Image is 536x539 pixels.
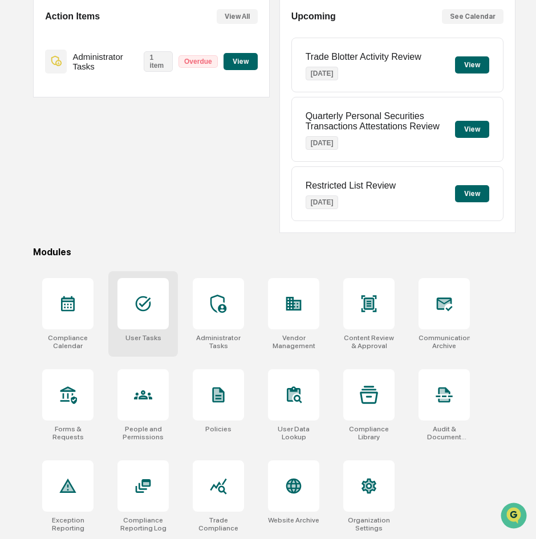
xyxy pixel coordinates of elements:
iframe: Open customer support [500,501,530,532]
div: Audit & Document Logs [419,425,470,441]
div: Administrator Tasks [193,334,244,350]
button: View [455,185,489,202]
p: Trade Blotter Activity Review [306,52,421,62]
div: Forms & Requests [42,425,94,441]
span: Preclearance [23,144,74,155]
div: Start new chat [39,87,187,99]
span: Data Lookup [23,165,72,177]
button: View [224,53,258,70]
div: Compliance Library [343,425,395,441]
h2: Action Items [45,11,100,22]
button: Start new chat [194,91,208,104]
a: View [224,55,258,66]
a: Powered byPylon [80,193,138,202]
div: We're available if you need us! [39,99,144,108]
a: 🖐️Preclearance [7,139,78,160]
p: [DATE] [306,136,339,150]
a: 🔎Data Lookup [7,161,76,181]
button: View [455,56,489,73]
div: Communications Archive [419,334,470,350]
p: Quarterly Personal Securities Transactions Attestations Review [306,111,456,132]
div: User Tasks [125,334,161,342]
p: Restricted List Review [306,181,396,191]
button: View [455,121,489,138]
div: Policies [205,425,232,433]
div: Trade Compliance [193,516,244,532]
div: Compliance Calendar [42,334,94,350]
div: Vendor Management [268,334,319,350]
div: People and Permissions [117,425,169,441]
div: Compliance Reporting Log [117,516,169,532]
span: Attestations [94,144,141,155]
img: 1746055101610-c473b297-6a78-478c-a979-82029cc54cd1 [11,87,32,108]
div: Exception Reporting [42,516,94,532]
button: See Calendar [442,9,503,24]
div: Website Archive [268,516,319,524]
span: Pylon [113,193,138,202]
p: How can we help? [11,24,208,42]
p: [DATE] [306,195,339,209]
div: 🗄️ [83,145,92,154]
div: 🖐️ [11,145,21,154]
h2: Upcoming [291,11,336,22]
div: User Data Lookup [268,425,319,441]
p: Overdue [178,55,218,68]
a: 🗄️Attestations [78,139,146,160]
p: Administrator Tasks [72,52,138,71]
p: [DATE] [306,67,339,80]
button: View All [217,9,258,24]
div: Content Review & Approval [343,334,395,350]
div: Organization Settings [343,516,395,532]
div: 🔎 [11,166,21,175]
p: 1 item [144,51,173,72]
div: Modules [33,247,515,258]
